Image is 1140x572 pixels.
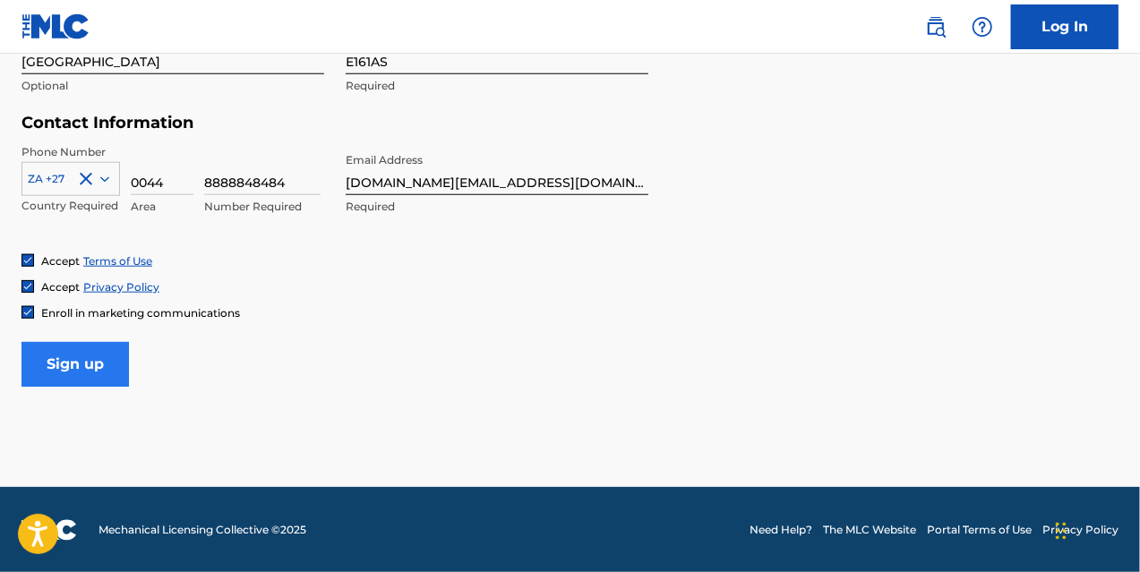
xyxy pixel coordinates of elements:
[346,199,648,215] p: Required
[22,307,33,318] img: checkbox
[41,306,240,320] span: Enroll in marketing communications
[131,199,193,215] p: Area
[83,280,159,294] a: Privacy Policy
[927,522,1032,538] a: Portal Terms of Use
[925,16,947,38] img: search
[21,519,77,541] img: logo
[346,78,648,94] p: Required
[21,342,129,387] input: Sign up
[1050,486,1140,572] iframe: Chat Widget
[1042,522,1119,538] a: Privacy Policy
[1011,4,1119,49] a: Log In
[21,198,120,214] p: Country Required
[22,255,33,266] img: checkbox
[823,522,916,538] a: The MLC Website
[83,254,152,268] a: Terms of Use
[750,522,812,538] a: Need Help?
[41,280,80,294] span: Accept
[22,281,33,292] img: checkbox
[21,13,90,39] img: MLC Logo
[21,113,648,133] h5: Contact Information
[204,199,321,215] p: Number Required
[972,16,993,38] img: help
[964,9,1000,45] div: Help
[41,254,80,268] span: Accept
[918,9,954,45] a: Public Search
[1056,504,1067,558] div: Drag
[21,78,324,94] p: Optional
[99,522,306,538] span: Mechanical Licensing Collective © 2025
